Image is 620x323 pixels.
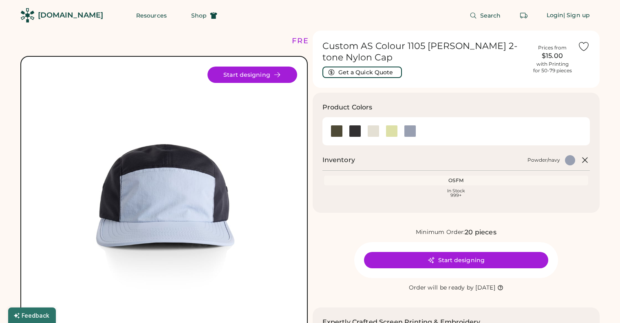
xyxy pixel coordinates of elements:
button: Retrieve an order [516,7,532,24]
div: [DATE] [475,284,495,292]
button: Search [460,7,511,24]
div: with Printing for 50-79 pieces [533,61,572,74]
button: Shop [181,7,227,24]
div: OSFM [326,177,587,184]
button: Start designing [207,67,297,83]
div: 20 pieces [465,227,496,237]
button: Resources [126,7,177,24]
div: Login [547,11,564,20]
div: Order will be ready by [409,284,474,292]
div: $15.00 [532,51,573,61]
div: In Stock 999+ [326,189,587,198]
div: Minimum Order: [416,228,465,236]
div: Powder/navy [527,157,560,163]
div: [DOMAIN_NAME] [38,10,103,20]
div: | Sign up [563,11,590,20]
div: Prices from [538,45,567,51]
h2: Inventory [322,155,355,165]
span: Shop [191,13,207,18]
div: FREE SHIPPING [292,36,362,47]
h1: Custom AS Colour 1105 [PERSON_NAME] 2-tone Nylon Cap [322,40,527,63]
button: Start designing [364,252,548,268]
h3: Product Colors [322,102,373,112]
button: Get a Quick Quote [322,67,402,78]
span: Search [480,13,501,18]
img: Rendered Logo - Screens [20,8,35,22]
iframe: Front Chat [581,286,616,321]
